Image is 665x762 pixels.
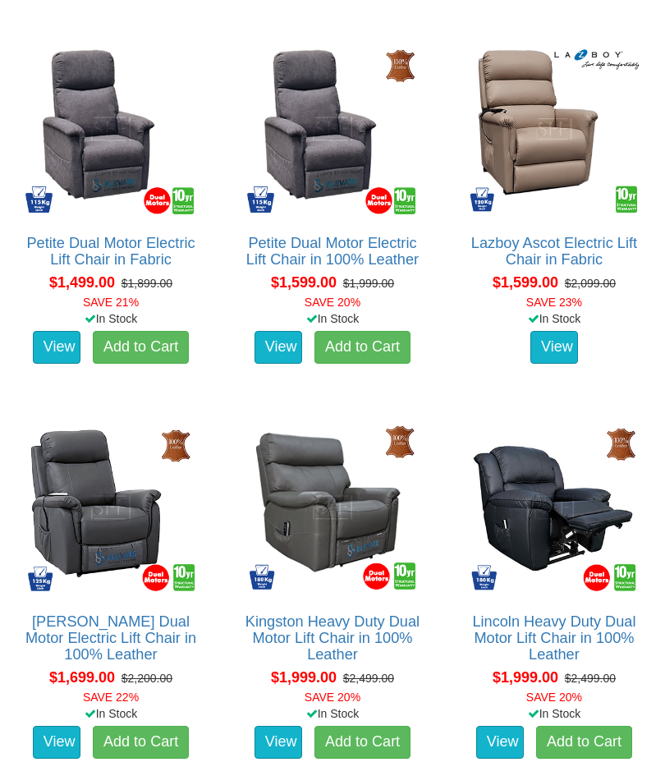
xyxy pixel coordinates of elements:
[452,310,656,327] div: In Stock
[246,235,419,268] a: Petite Dual Motor Electric Lift Chair in 100% Leather
[465,418,644,597] img: Lincoln Heavy Duty Dual Motor Lift Chair in 100% Leather
[231,705,434,722] div: In Stock
[245,613,420,663] a: Kingston Heavy Duty Dual Motor Lift Chair in 100% Leather
[452,705,656,722] div: In Stock
[271,669,337,686] span: $1,999.00
[465,39,644,218] img: Lazboy Ascot Electric Lift Chair in Fabric
[122,672,172,685] del: $2,200.00
[526,691,582,704] font: SAVE 20%
[471,235,637,268] a: Lazboy Ascot Electric Lift Chair in Fabric
[93,726,189,759] a: Add to Cart
[493,274,558,291] span: $1,599.00
[33,726,80,759] a: View
[9,310,213,327] div: In Stock
[26,235,195,268] a: Petite Dual Motor Electric Lift Chair in Fabric
[33,331,80,364] a: View
[255,331,302,364] a: View
[530,331,578,364] a: View
[21,418,200,597] img: Dalton Dual Motor Electric Lift Chair in 100% Leather
[122,277,172,290] del: $1,899.00
[476,726,524,759] a: View
[93,331,189,364] a: Add to Cart
[9,705,213,722] div: In Stock
[49,274,115,291] span: $1,499.00
[565,277,616,290] del: $2,099.00
[565,672,616,685] del: $2,499.00
[305,296,360,309] font: SAVE 20%
[314,331,410,364] a: Add to Cart
[536,726,632,759] a: Add to Cart
[21,39,200,218] img: Petite Dual Motor Electric Lift Chair in Fabric
[493,669,558,686] span: $1,999.00
[526,296,582,309] font: SAVE 23%
[49,669,115,686] span: $1,699.00
[343,672,394,685] del: $2,499.00
[343,277,394,290] del: $1,999.00
[231,310,434,327] div: In Stock
[25,613,196,663] a: [PERSON_NAME] Dual Motor Electric Lift Chair in 100% Leather
[305,691,360,704] font: SAVE 20%
[83,296,139,309] font: SAVE 21%
[243,39,422,218] img: Petite Dual Motor Electric Lift Chair in 100% Leather
[255,726,302,759] a: View
[271,274,337,291] span: $1,599.00
[83,691,139,704] font: SAVE 22%
[243,418,422,597] img: Kingston Heavy Duty Dual Motor Lift Chair in 100% Leather
[472,613,635,663] a: Lincoln Heavy Duty Dual Motor Lift Chair in 100% Leather
[314,726,410,759] a: Add to Cart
